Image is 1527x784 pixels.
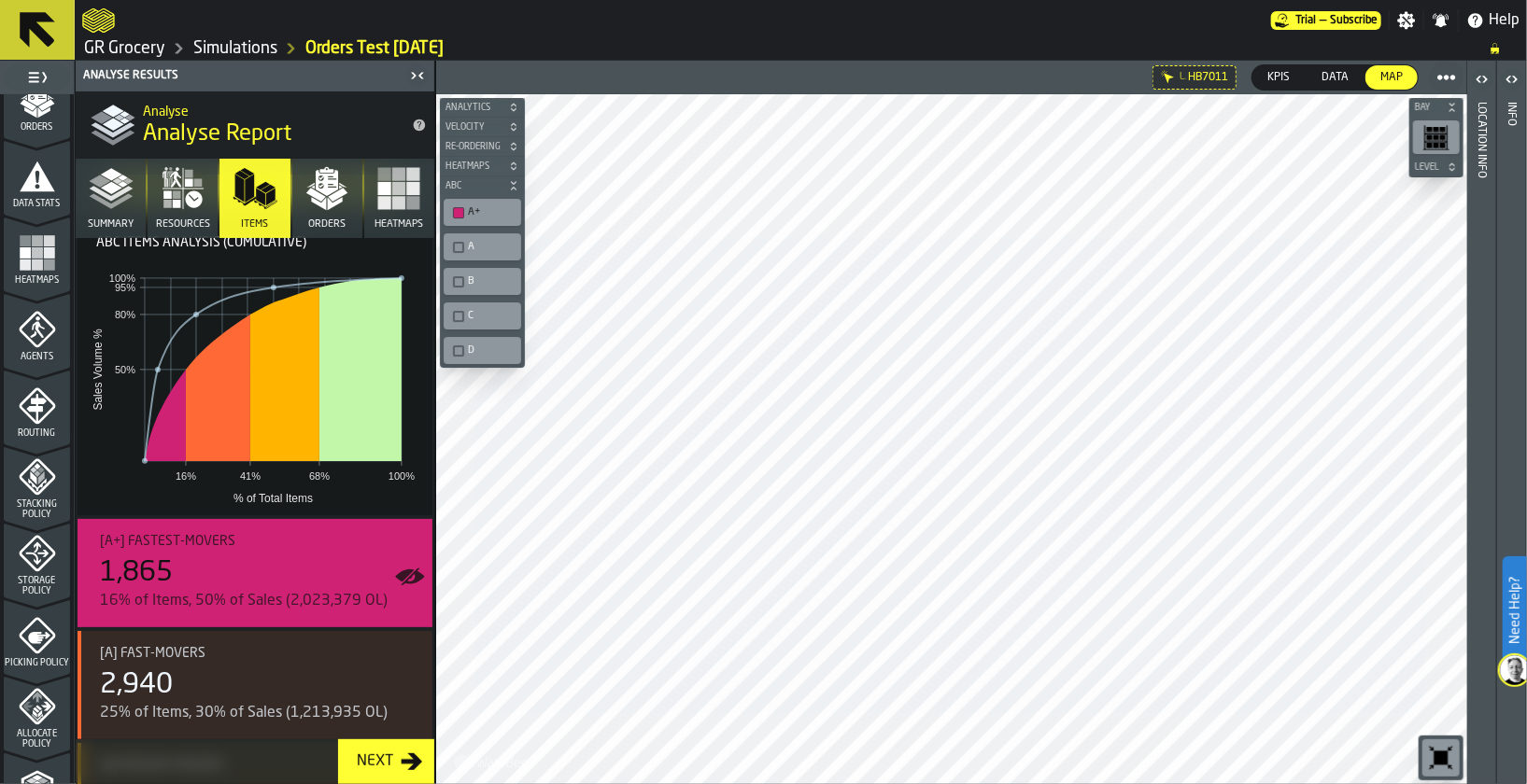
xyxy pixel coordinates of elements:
text: 16% [176,470,196,482]
li: menu Storage Policy [4,523,70,597]
span: ABC [442,181,504,191]
div: A+ [447,203,517,222]
div: Hide filter [1161,70,1176,85]
div: Location Info [1476,98,1489,779]
div: D [468,344,516,357]
header: Analyse Results [76,61,434,91]
span: Velocity [442,122,504,133]
span: KPIs [1260,69,1297,86]
span: Re-Ordering [442,142,504,152]
div: title-Analyse Report [76,91,434,159]
span: Picking Policy [4,658,70,668]
a: link-to-/wh/i/e451d98b-95f6-4604-91ff-c80219f9c36d [84,38,165,59]
span: Orders [308,218,346,231]
text: 95% [115,282,135,293]
div: button-toolbar-undefined [440,299,525,333]
text: 41% [240,470,261,482]
text: % of Total Items [233,492,313,505]
label: button-toggle-Close me [404,64,431,87]
div: Title [100,534,417,549]
div: A [447,237,517,257]
div: Info [1506,98,1519,779]
text: 80% [115,309,135,320]
a: link-to-/wh/i/e451d98b-95f6-4604-91ff-c80219f9c36d [193,38,277,59]
span: Data [1314,69,1356,86]
div: button-toolbar-undefined [440,195,525,230]
div: 1,865 [100,556,173,590]
li: menu Stacking Policy [4,446,70,521]
div: C [447,306,517,326]
div: L. [1180,72,1186,82]
div: Title [100,646,417,661]
button: button- [440,157,525,175]
span: Level [1411,162,1443,173]
span: Stacking Policy [4,499,70,520]
label: button-toggle-Help [1459,9,1527,32]
button: button- [440,118,525,136]
a: logo-header [82,4,115,37]
div: Analyse Results [79,69,404,82]
li: menu Picking Policy [4,599,70,674]
text: 68% [309,470,330,482]
button: button- [440,98,525,117]
label: button-toggle-Show on Map [395,519,425,627]
button: button- [1409,98,1463,117]
a: link-to-/wh/i/e451d98b-95f6-4604-91ff-c80219f9c36d/pricing/ [1271,11,1381,30]
div: 16% of Items, 50% of Sales (2,023,379 OL) [100,590,417,612]
div: thumb [1252,65,1305,90]
span: Resources [156,218,210,231]
span: Data Stats [4,199,70,209]
div: C [468,310,516,322]
span: Summary [88,218,134,231]
span: [A+] Fastest-movers [100,534,235,549]
span: Analytics [442,103,504,113]
div: button-toolbar-undefined [440,230,525,264]
h2: Sub Title [143,101,397,119]
div: 2,940 [100,668,173,702]
text: 100% [389,470,415,482]
text: 100% [109,273,135,284]
label: button-toggle-Toggle Full Menu [4,64,70,91]
span: Agents [4,352,70,362]
li: menu Agents [4,293,70,368]
div: B [468,275,516,287]
div: button-toolbar-undefined [440,264,525,299]
div: A+ [468,206,516,218]
li: menu Routing [4,370,70,444]
span: Subscribe [1330,14,1378,27]
span: Help [1489,9,1520,32]
label: button-switch-multi-KPIs [1251,64,1306,91]
span: Storage Policy [4,576,70,596]
header: Location Info [1467,61,1496,784]
label: button-toggle-Open [1469,64,1495,98]
label: button-switch-multi-Data [1306,64,1364,91]
span: Heatmaps [442,161,504,172]
div: stat-[A] Fast-movers [78,631,432,739]
div: Menu Subscription [1271,11,1381,30]
span: Items [241,218,268,231]
span: HB7011 [1188,71,1228,84]
span: Allocate Policy [4,729,70,749]
text: Sales Volume % [92,329,105,411]
li: menu Data Stats [4,140,70,215]
header: Info [1497,61,1526,784]
text: 50% [115,364,135,375]
span: Heatmaps [4,275,70,286]
div: A [468,241,516,253]
nav: Breadcrumb [82,37,1520,60]
button: button- [440,176,525,195]
label: button-toggle-Open [1499,64,1525,98]
div: button-toolbar-undefined [440,333,525,368]
div: Next [349,750,401,773]
div: 25% of Items, 30% of Sales (1,213,935 OL) [100,702,417,724]
div: stat-[A+] Fastest-movers [78,519,432,627]
span: Heatmaps [375,218,423,231]
li: menu Orders [4,63,70,138]
span: Orders [4,122,70,133]
div: button-toolbar-undefined [1419,735,1463,780]
a: logo-header [440,743,545,780]
span: Trial [1295,14,1316,27]
span: — [1320,14,1326,27]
